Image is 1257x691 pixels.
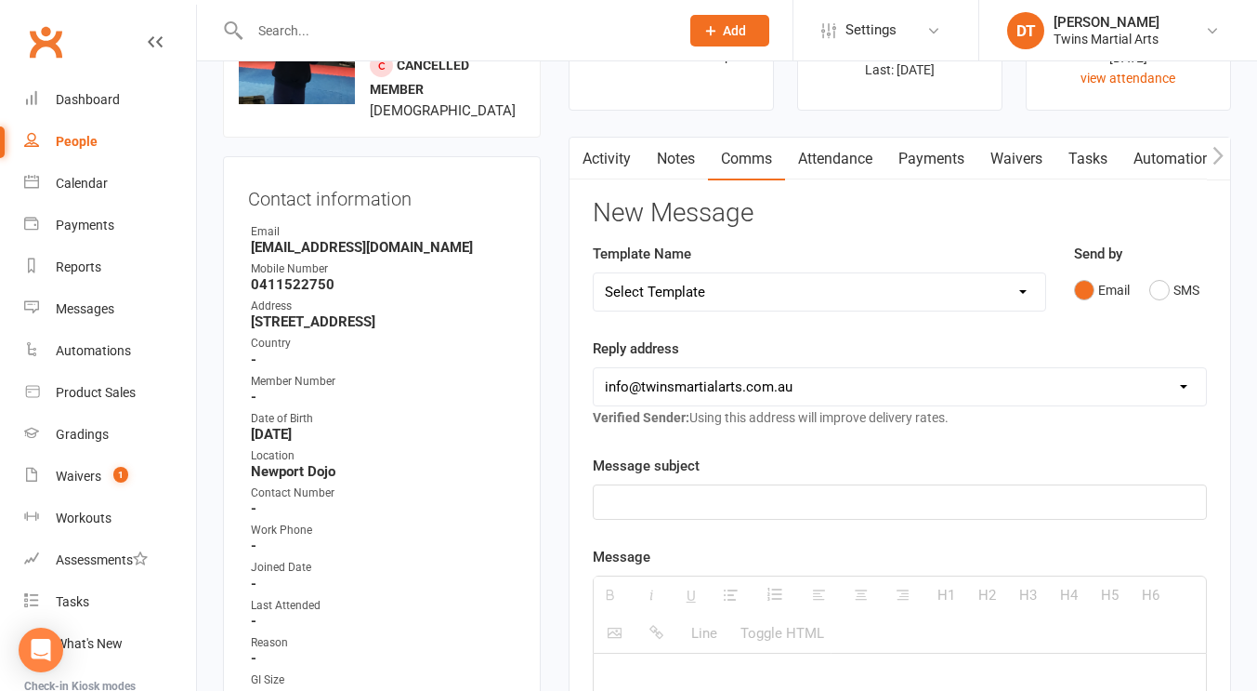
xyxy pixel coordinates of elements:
a: People [24,121,196,163]
strong: - [251,500,516,517]
div: Date of Birth [251,410,516,428]
strong: - [251,389,516,405]
strong: [STREET_ADDRESS] [251,313,516,330]
a: Attendance [785,138,885,180]
strong: [DATE] [251,426,516,443]
div: Work Phone [251,522,516,539]
a: Dashboard [24,79,196,121]
a: view attendance [1080,71,1175,86]
div: Location [251,447,516,465]
div: Address [251,298,516,315]
div: Workouts [56,511,111,525]
button: SMS [1149,272,1199,308]
div: GI Size [251,671,516,689]
button: Add [690,15,769,47]
div: Waivers [56,469,101,484]
a: What's New [24,623,196,665]
strong: - [251,650,516,667]
div: Dashboard [56,92,120,107]
a: Automations [24,330,196,372]
div: DT [1007,12,1044,49]
a: Waivers 1 [24,456,196,498]
a: Automations [1120,138,1231,180]
div: Assessments [56,552,148,567]
a: Tasks [24,581,196,623]
a: Assessments [24,539,196,581]
div: Messages [56,301,114,316]
span: [DEMOGRAPHIC_DATA] [370,102,516,119]
button: Email [1074,272,1130,308]
a: Workouts [24,498,196,539]
strong: 0411522750 [251,276,516,293]
strong: - [251,352,516,368]
div: Product Sales [56,385,136,400]
div: Contact Number [251,485,516,502]
div: What's New [56,636,123,651]
h3: New Message [593,199,1207,228]
div: Reason [251,634,516,652]
a: Payments [24,205,196,246]
span: Settings [845,9,897,51]
div: Joined Date [251,559,516,577]
label: Message [593,546,650,568]
a: Notes [644,138,708,180]
div: Member Number [251,373,516,391]
a: Activity [570,138,644,180]
strong: Verified Sender: [593,410,689,425]
strong: - [251,576,516,592]
a: Waivers [977,138,1055,180]
p: Next: n/a Last: [DATE] [815,47,985,77]
div: Email [251,223,516,241]
div: Twins Martial Arts [1054,31,1159,47]
div: Open Intercom Messenger [19,628,63,672]
div: Tasks [56,594,89,609]
label: Template Name [593,243,691,265]
span: Add [723,23,746,38]
input: Search... [244,18,666,44]
div: Calendar [56,176,108,191]
span: Using this address will improve delivery rates. [593,410,949,425]
div: Automations [56,343,131,358]
div: Payments [56,218,114,233]
a: Messages [24,288,196,330]
a: Product Sales [24,372,196,414]
span: 1 [113,467,128,483]
label: Reply address [593,338,679,360]
a: Reports [24,246,196,288]
a: Calendar [24,163,196,205]
a: Clubworx [22,19,69,65]
strong: - [251,613,516,630]
h3: Contact information [248,181,516,209]
a: Payments [885,138,977,180]
a: Tasks [1055,138,1120,180]
label: Message subject [593,455,700,477]
div: Mobile Number [251,260,516,278]
div: Country [251,335,516,352]
strong: - [251,538,516,554]
label: Send by [1074,243,1122,265]
div: Gradings [56,427,109,442]
strong: [EMAIL_ADDRESS][DOMAIN_NAME] [251,239,516,256]
a: Comms [708,138,785,180]
div: People [56,134,98,149]
a: Gradings [24,414,196,456]
div: Reports [56,259,101,274]
div: Last Attended [251,597,516,615]
strong: Newport Dojo [251,463,516,480]
div: [PERSON_NAME] [1054,14,1159,31]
